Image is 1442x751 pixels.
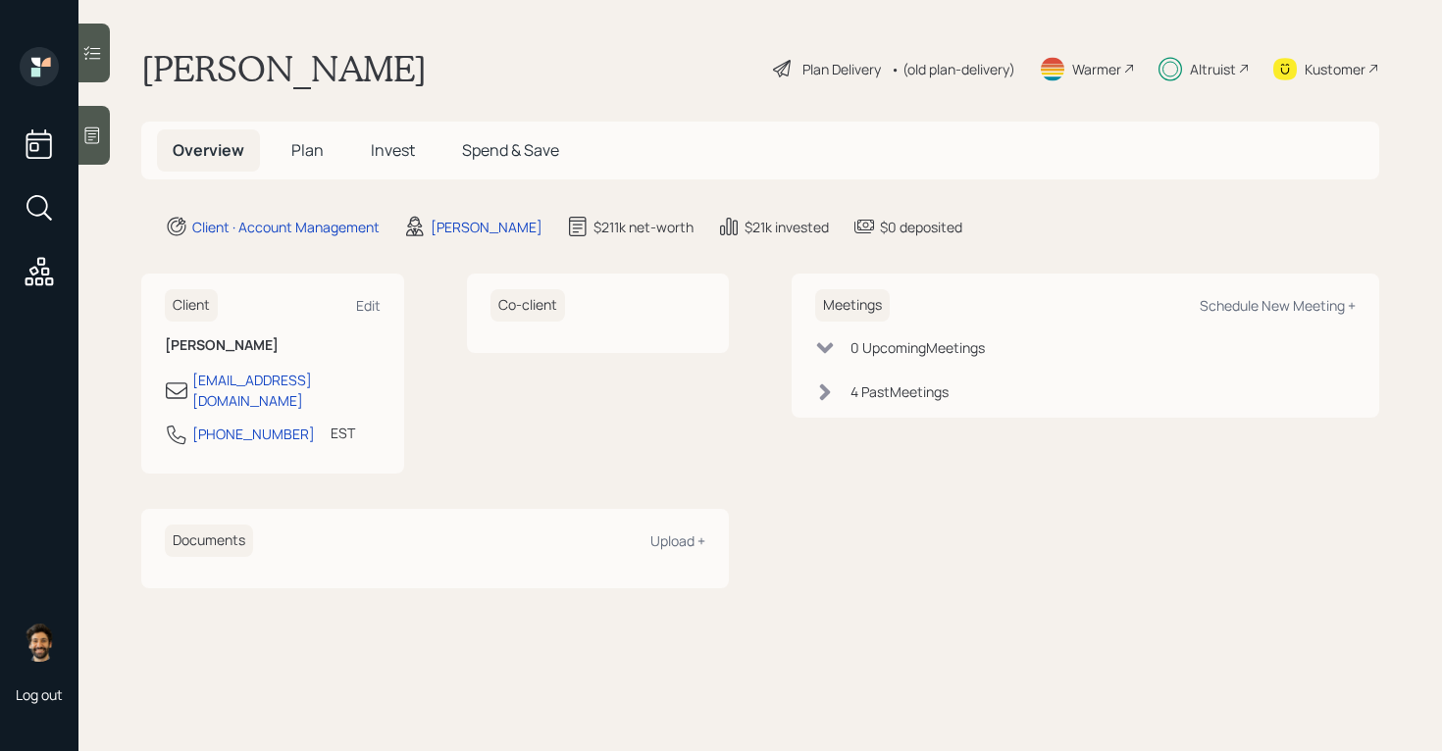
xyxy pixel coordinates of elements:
[371,139,415,161] span: Invest
[1200,296,1356,315] div: Schedule New Meeting +
[802,59,881,79] div: Plan Delivery
[1072,59,1121,79] div: Warmer
[141,47,427,90] h1: [PERSON_NAME]
[165,525,253,557] h6: Documents
[192,370,381,411] div: [EMAIL_ADDRESS][DOMAIN_NAME]
[356,296,381,315] div: Edit
[745,217,829,237] div: $21k invested
[462,139,559,161] span: Spend & Save
[650,531,705,550] div: Upload +
[850,381,949,402] div: 4 Past Meeting s
[850,337,985,358] div: 0 Upcoming Meeting s
[490,289,565,322] h6: Co-client
[431,217,542,237] div: [PERSON_NAME]
[192,424,315,444] div: [PHONE_NUMBER]
[165,337,381,354] h6: [PERSON_NAME]
[880,217,962,237] div: $0 deposited
[165,289,218,322] h6: Client
[192,217,380,237] div: Client · Account Management
[1305,59,1365,79] div: Kustomer
[815,289,890,322] h6: Meetings
[331,423,355,443] div: EST
[173,139,244,161] span: Overview
[1190,59,1236,79] div: Altruist
[593,217,694,237] div: $211k net-worth
[16,685,63,704] div: Log out
[891,59,1015,79] div: • (old plan-delivery)
[291,139,324,161] span: Plan
[20,623,59,662] img: eric-schwartz-headshot.png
